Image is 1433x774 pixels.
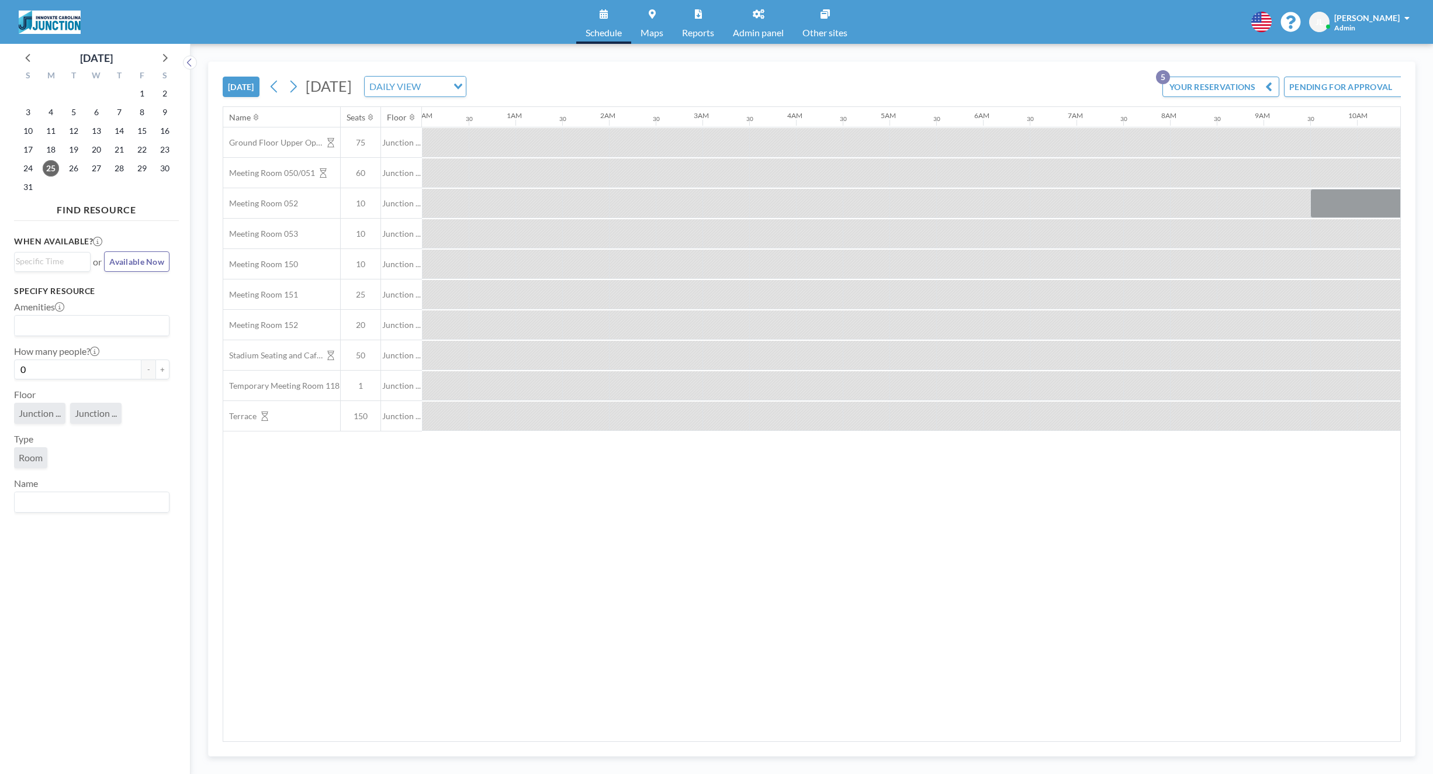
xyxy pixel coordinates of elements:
span: Monday, August 4, 2025 [43,104,59,120]
label: Floor [14,389,36,400]
span: Thursday, August 7, 2025 [111,104,127,120]
label: Name [14,478,38,489]
span: Available Now [109,257,164,267]
div: Name [229,112,251,123]
div: 30 [840,115,847,123]
span: Meeting Room 050/051 [223,168,315,178]
div: Search for option [15,253,90,270]
span: Friday, August 22, 2025 [134,141,150,158]
span: Wednesday, August 20, 2025 [88,141,105,158]
span: Sunday, August 10, 2025 [20,123,36,139]
div: 30 [653,115,660,123]
div: 30 [933,115,940,123]
span: Monday, August 18, 2025 [43,141,59,158]
span: Tuesday, August 5, 2025 [65,104,82,120]
span: Saturday, August 2, 2025 [157,85,173,102]
span: Room [19,452,43,464]
button: PENDING FOR APPROVAL [1284,77,1414,97]
span: or [93,256,102,268]
span: Junction ... [381,198,422,209]
div: 12AM [413,111,432,120]
span: Admin panel [733,28,784,37]
label: Amenities [14,301,64,313]
span: Saturday, August 16, 2025 [157,123,173,139]
div: Search for option [365,77,466,96]
span: Wednesday, August 6, 2025 [88,104,105,120]
span: Stadium Seating and Cafe area [223,350,323,361]
span: Thursday, August 21, 2025 [111,141,127,158]
div: 30 [1120,115,1127,123]
div: T [108,69,130,84]
label: Type [14,433,33,445]
span: Saturday, August 30, 2025 [157,160,173,177]
span: Meeting Room 151 [223,289,298,300]
div: 30 [1027,115,1034,123]
input: Search for option [424,79,446,94]
div: 6AM [974,111,989,120]
div: 1AM [507,111,522,120]
span: Wednesday, August 13, 2025 [88,123,105,139]
span: Thursday, August 28, 2025 [111,160,127,177]
span: 60 [341,168,380,178]
span: 75 [341,137,380,148]
span: Saturday, August 23, 2025 [157,141,173,158]
div: 30 [1214,115,1221,123]
img: organization-logo [19,11,81,34]
span: Tuesday, August 12, 2025 [65,123,82,139]
span: Junction ... [381,320,422,330]
button: Available Now [104,251,169,272]
div: 7AM [1068,111,1083,120]
span: Admin [1334,23,1355,32]
span: Reports [682,28,714,37]
span: Junction ... [381,411,422,421]
span: Meeting Room 152 [223,320,298,330]
span: Junction ... [381,350,422,361]
span: Temporary Meeting Room 118 [223,381,340,391]
span: Tuesday, August 26, 2025 [65,160,82,177]
span: [DATE] [306,77,352,95]
span: Friday, August 29, 2025 [134,160,150,177]
div: S [17,69,40,84]
div: T [63,69,85,84]
button: [DATE] [223,77,259,97]
span: 20 [341,320,380,330]
span: Junction ... [381,289,422,300]
div: M [40,69,63,84]
span: Monday, August 25, 2025 [43,160,59,177]
div: S [153,69,176,84]
span: Friday, August 8, 2025 [134,104,150,120]
div: 9AM [1255,111,1270,120]
span: Junction ... [381,137,422,148]
span: Meeting Room 053 [223,229,298,239]
div: Search for option [15,316,169,336]
span: Friday, August 15, 2025 [134,123,150,139]
span: 150 [341,411,380,421]
div: W [85,69,108,84]
div: [DATE] [80,50,113,66]
div: F [130,69,153,84]
span: Terrace [223,411,257,421]
div: 8AM [1161,111,1176,120]
span: Sunday, August 3, 2025 [20,104,36,120]
span: Junction ... [19,407,61,419]
span: 10 [341,229,380,239]
span: Sunday, August 31, 2025 [20,179,36,195]
span: [PERSON_NAME] [1334,13,1400,23]
span: Junction ... [381,229,422,239]
div: Seats [347,112,365,123]
span: 25 [341,289,380,300]
div: Floor [387,112,407,123]
span: DAILY VIEW [367,79,423,94]
div: 2AM [600,111,615,120]
span: Maps [641,28,663,37]
h4: FIND RESOURCE [14,199,179,216]
span: Schedule [586,28,622,37]
span: Junction ... [75,407,117,419]
input: Search for option [16,495,162,510]
label: How many people? [14,345,99,357]
span: Saturday, August 9, 2025 [157,104,173,120]
span: Junction ... [381,259,422,269]
div: 5AM [881,111,896,120]
span: Ground Floor Upper Open Area [223,137,323,148]
input: Search for option [16,318,162,333]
